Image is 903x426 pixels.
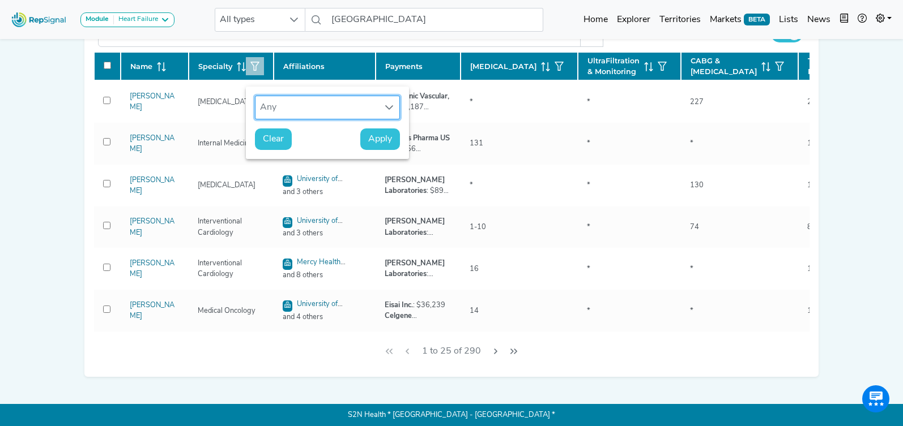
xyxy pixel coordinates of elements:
span: Total Procedures [808,55,850,77]
a: Explorer [612,8,655,31]
div: 130 [683,180,710,191]
a: University of Cincinnati Physicians Company, LLC [283,175,350,206]
button: Apply [360,128,400,150]
span: UltraFiltration & Monitoring [587,55,640,77]
input: Search a physician or facility [327,8,543,32]
div: 74 [683,222,706,233]
div: : $896 [385,175,451,196]
div: : $3,326 [385,258,451,279]
div: 227 [683,97,710,107]
a: News [803,8,835,31]
div: Heart Failure [114,15,158,24]
a: [PERSON_NAME] [130,260,174,278]
span: and 8 others [276,270,373,281]
span: and 4 others [276,312,373,322]
span: BETA [744,14,770,25]
strong: [PERSON_NAME] Laboratories [385,260,445,278]
button: Clear [255,128,292,150]
span: and 3 others [276,187,373,197]
div: Internal Medicine [191,138,259,149]
div: : $2,187 [385,91,451,113]
a: Lists [774,8,803,31]
button: ModuleHeart Failure [80,12,174,27]
div: 16 [800,264,823,274]
span: All types [215,8,283,31]
span: CABG & [MEDICAL_DATA] [691,55,757,77]
div: 80 [800,222,823,233]
span: [MEDICAL_DATA] [470,61,536,72]
span: Affiliations [283,61,325,72]
a: Mercy Health Physicians Cincinnati, LLC [283,259,367,279]
strong: Eisai Inc. [385,302,413,309]
a: MarketsBETA [705,8,774,31]
a: Home [579,8,612,31]
strong: Celgene Corporation [385,312,424,330]
a: University of Cincinnati Physicians Company, LLC [283,300,350,332]
div: 131 [463,138,490,149]
div: [MEDICAL_DATA] [191,97,262,107]
a: [PERSON_NAME] [130,302,174,320]
div: Any [255,96,378,119]
strong: [PERSON_NAME] Laboratories [385,177,445,195]
span: 1 to 25 of 290 [418,341,485,362]
span: Name [130,61,152,72]
div: 1-10 [463,222,493,233]
div: 14 [800,305,823,316]
div: 131 [800,138,828,149]
div: : $36,239 [385,300,451,311]
div: 16 [463,264,485,274]
a: [PERSON_NAME] [130,177,174,195]
div: 227 [800,97,828,107]
div: : $34,984 [385,311,451,321]
strong: Astellas Pharma US Inc [385,135,450,153]
button: Next Page [487,341,505,362]
a: [PERSON_NAME] [130,93,174,111]
a: [PERSON_NAME] [130,135,174,153]
div: Interventional Cardiology [191,216,271,238]
span: and 3 others [276,228,373,239]
span: Specialty [198,61,232,72]
div: 14 [463,305,485,316]
strong: Medtronic Vascular, Inc. [385,93,449,111]
span: Payments [385,61,423,72]
strong: Module [86,16,109,23]
button: Intel Book [835,8,853,31]
strong: [PERSON_NAME] Laboratories [385,218,445,236]
div: Interventional Cardiology [191,258,271,279]
a: [PERSON_NAME] [130,218,174,236]
div: : $156 [385,133,451,154]
a: Territories [655,8,705,31]
div: [MEDICAL_DATA] [191,180,262,191]
div: 130 [800,180,828,191]
div: Medical Oncology [191,305,262,316]
div: : $4,182 [385,216,451,238]
span: Clear [263,132,284,146]
span: Apply [368,132,392,146]
button: Last Page [505,341,523,362]
a: University of Cincinnati Physicians Company, LLC [283,217,350,248]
